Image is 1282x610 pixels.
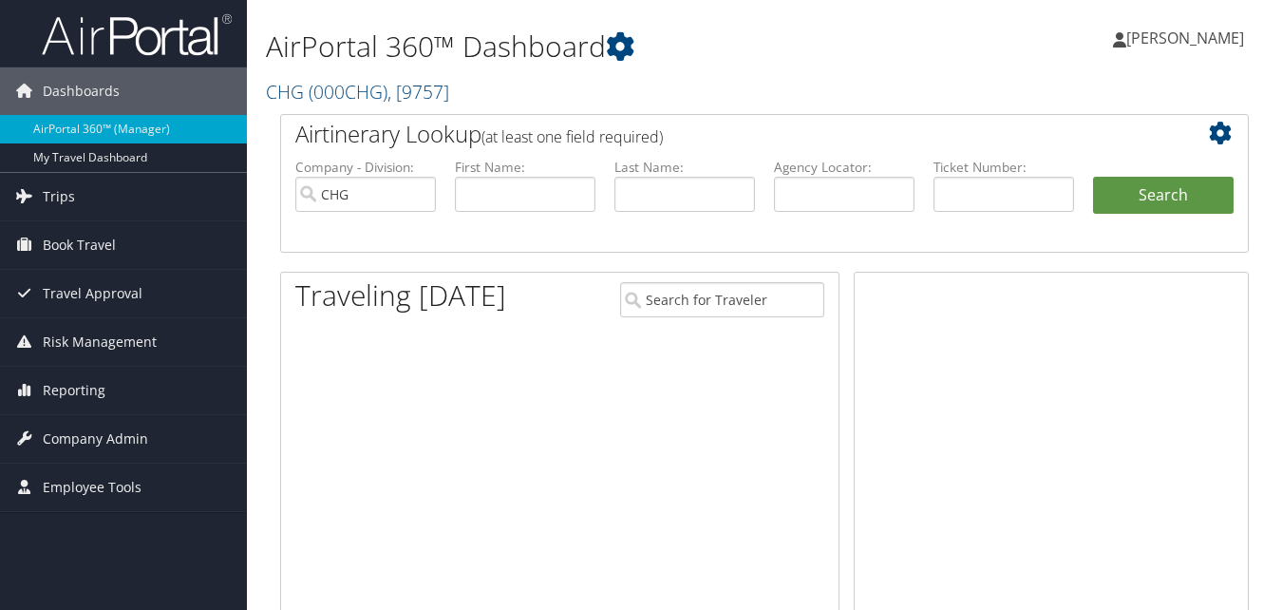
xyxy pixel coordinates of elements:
[1113,10,1263,67] a: [PERSON_NAME]
[309,79,387,105] span: ( 000CHG )
[1126,28,1244,48] span: [PERSON_NAME]
[455,158,595,177] label: First Name:
[43,318,157,366] span: Risk Management
[43,464,141,511] span: Employee Tools
[774,158,914,177] label: Agency Locator:
[43,270,142,317] span: Travel Approval
[43,67,120,115] span: Dashboards
[43,221,116,269] span: Book Travel
[295,276,506,315] h1: Traveling [DATE]
[43,415,148,463] span: Company Admin
[614,158,755,177] label: Last Name:
[295,118,1153,150] h2: Airtinerary Lookup
[620,282,823,317] input: Search for Traveler
[481,126,663,147] span: (at least one field required)
[933,158,1074,177] label: Ticket Number:
[42,12,232,57] img: airportal-logo.png
[295,158,436,177] label: Company - Division:
[266,79,449,105] a: CHG
[43,173,75,220] span: Trips
[43,367,105,414] span: Reporting
[387,79,449,105] span: , [ 9757 ]
[1093,177,1234,215] button: Search
[266,27,931,67] h1: AirPortal 360™ Dashboard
